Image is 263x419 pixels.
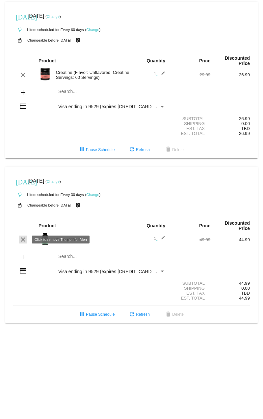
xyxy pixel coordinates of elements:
small: Changeable before [DATE] [27,38,71,42]
span: Pause Schedule [78,312,115,317]
strong: Quantity [146,223,165,228]
mat-select: Payment Method [58,269,165,274]
mat-icon: [DATE] [16,177,24,185]
strong: Product [39,58,56,63]
span: Visa ending in 9529 (expires [CREDIT_CARD_DATA]) [58,269,169,274]
mat-icon: clear [19,236,27,243]
mat-select: Payment Method [58,104,165,109]
span: Delete [164,312,184,317]
a: Change [86,193,99,197]
mat-icon: lock_open [16,36,24,45]
div: Subtotal [171,281,210,286]
mat-icon: edit [157,236,165,243]
mat-icon: autorenew [16,191,24,199]
mat-icon: pause [78,146,86,154]
button: Refresh [123,144,155,156]
div: 26.99 [210,116,250,121]
mat-icon: credit_card [19,267,27,275]
button: Delete [159,144,189,156]
button: Delete [159,308,189,320]
a: Change [47,15,60,18]
div: 29.99 [171,72,210,77]
mat-icon: delete [164,146,172,154]
mat-icon: add [19,88,27,96]
mat-icon: clear [19,71,27,79]
div: Shipping [171,286,210,291]
small: ( ) [45,15,61,18]
div: Est. Total [171,296,210,301]
span: Refresh [128,147,150,152]
div: Shipping [171,121,210,126]
div: 44.99 [210,281,250,286]
span: 0.00 [241,286,250,291]
small: 1 item scheduled for Every 30 days [13,193,84,197]
div: 44.99 [210,237,250,242]
img: Image-1-Carousel-Creatine-60S-1000x1000-Transp.png [39,68,52,81]
small: ( ) [85,193,101,197]
img: Image-1-Triumph_carousel-front-transp.png [39,233,52,246]
small: ( ) [85,28,101,32]
span: 44.99 [239,296,250,301]
span: Pause Schedule [78,147,115,152]
span: Refresh [128,312,150,317]
small: 1 item scheduled for Every 60 days [13,28,84,32]
mat-icon: delete [164,311,172,319]
span: Visa ending in 9529 (expires [CREDIT_CARD_DATA]) [58,104,169,109]
span: Delete [164,147,184,152]
mat-icon: add [19,253,27,261]
mat-icon: refresh [128,311,136,319]
mat-icon: pause [78,311,86,319]
strong: Discounted Price [225,220,250,231]
span: 26.99 [239,131,250,136]
div: Subtotal [171,116,210,121]
span: 1 [154,236,165,241]
input: Search... [58,254,165,259]
strong: Price [199,223,210,228]
mat-icon: credit_card [19,102,27,110]
strong: Product [39,223,56,228]
strong: Quantity [146,58,165,63]
div: Triumph for Men [53,237,132,242]
div: 49.99 [171,237,210,242]
span: 0.00 [241,121,250,126]
mat-icon: live_help [74,36,82,45]
mat-icon: live_help [74,201,82,209]
small: ( ) [45,179,61,183]
mat-icon: [DATE] [16,13,24,20]
a: Change [47,179,60,183]
button: Pause Schedule [73,308,120,320]
button: Refresh [123,308,155,320]
span: TBD [241,291,250,296]
input: Search... [58,89,165,94]
mat-icon: edit [157,71,165,79]
div: Creatine (Flavor: Unflavored, Creatine Servings: 60 Servings) [53,70,132,80]
strong: Price [199,58,210,63]
span: TBD [241,126,250,131]
div: Est. Total [171,131,210,136]
mat-icon: refresh [128,146,136,154]
strong: Discounted Price [225,55,250,66]
div: Est. Tax [171,126,210,131]
mat-icon: lock_open [16,201,24,209]
mat-icon: autorenew [16,26,24,34]
span: 1 [154,71,165,76]
div: Est. Tax [171,291,210,296]
small: Changeable before [DATE] [27,203,71,207]
button: Pause Schedule [73,144,120,156]
a: Change [86,28,99,32]
div: 26.99 [210,72,250,77]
